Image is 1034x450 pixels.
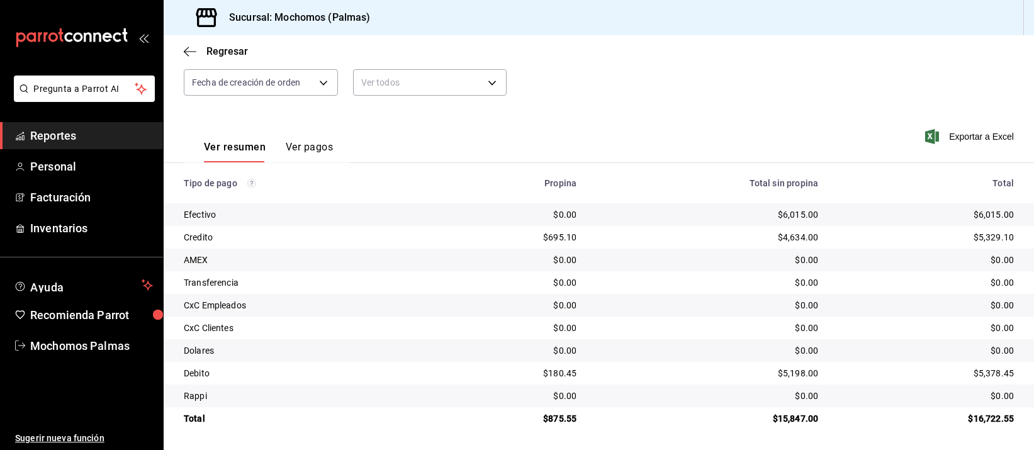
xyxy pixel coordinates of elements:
div: $5,378.45 [838,367,1014,380]
a: Pregunta a Parrot AI [9,91,155,104]
button: Ver pagos [286,141,333,162]
div: $0.00 [452,390,577,402]
button: Exportar a Excel [928,129,1014,144]
div: $0.00 [597,390,818,402]
div: CxC Empleados [184,299,432,312]
button: Ver resumen [204,141,266,162]
div: $6,015.00 [597,208,818,221]
div: $0.00 [597,322,818,334]
div: $5,329.10 [838,231,1014,244]
div: $5,198.00 [597,367,818,380]
div: $0.00 [597,344,818,357]
div: $0.00 [452,276,577,289]
span: Sugerir nueva función [15,432,153,445]
div: $0.00 [452,322,577,334]
div: $0.00 [597,276,818,289]
span: Fecha de creación de orden [192,76,300,89]
div: $0.00 [838,322,1014,334]
div: $15,847.00 [597,412,818,425]
span: Personal [30,158,153,175]
div: $0.00 [597,299,818,312]
div: $6,015.00 [838,208,1014,221]
div: $695.10 [452,231,577,244]
div: Total [184,412,432,425]
span: Inventarios [30,220,153,237]
div: $0.00 [452,344,577,357]
div: Transferencia [184,276,432,289]
div: CxC Clientes [184,322,432,334]
span: Reportes [30,127,153,144]
div: $0.00 [838,390,1014,402]
h3: Sucursal: Mochomos (Palmas) [219,10,371,25]
div: $4,634.00 [597,231,818,244]
div: Dolares [184,344,432,357]
div: Total [838,178,1014,188]
div: Propina [452,178,577,188]
span: Facturación [30,189,153,206]
svg: Los pagos realizados con Pay y otras terminales son montos brutos. [247,179,256,188]
div: $0.00 [452,254,577,266]
div: $0.00 [838,254,1014,266]
div: $0.00 [838,299,1014,312]
div: $0.00 [838,276,1014,289]
span: Regresar [206,45,248,57]
div: $0.00 [452,208,577,221]
span: Recomienda Parrot [30,307,153,323]
div: Total sin propina [597,178,818,188]
span: Ayuda [30,278,137,293]
div: $0.00 [452,299,577,312]
div: Credito [184,231,432,244]
div: navigation tabs [204,141,333,162]
div: Tipo de pago [184,178,432,188]
div: AMEX [184,254,432,266]
span: Mochomos Palmas [30,337,153,354]
button: Regresar [184,45,248,57]
div: $875.55 [452,412,577,425]
button: Pregunta a Parrot AI [14,76,155,102]
button: open_drawer_menu [138,33,149,43]
div: $0.00 [838,344,1014,357]
div: Debito [184,367,432,380]
div: Rappi [184,390,432,402]
div: $16,722.55 [838,412,1014,425]
div: Efectivo [184,208,432,221]
div: $0.00 [597,254,818,266]
div: Ver todos [353,69,507,96]
div: $180.45 [452,367,577,380]
span: Pregunta a Parrot AI [34,82,135,96]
